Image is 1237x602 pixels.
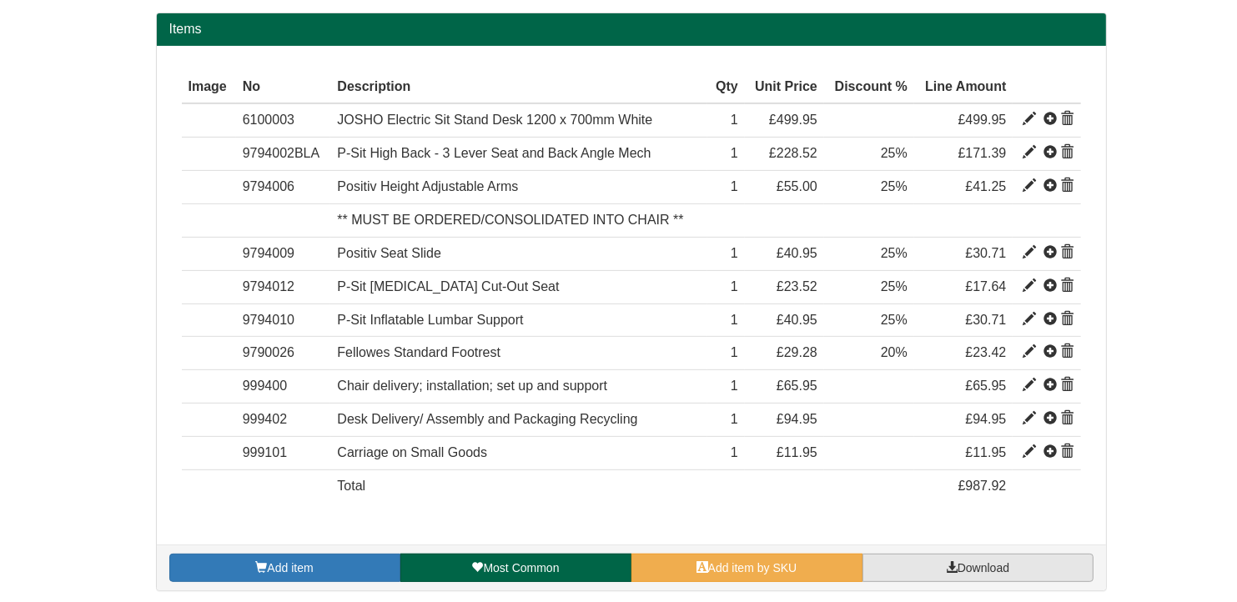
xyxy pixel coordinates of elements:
[236,337,331,370] td: 9790026
[881,179,908,193] span: 25%
[965,379,1006,393] span: £65.95
[337,412,637,426] span: Desk Delivery/ Assembly and Packaging Recycling
[337,445,487,459] span: Carriage on Small Goods
[777,379,817,393] span: £65.95
[958,561,1009,574] span: Download
[731,313,738,327] span: 1
[777,313,817,327] span: £40.95
[731,246,738,260] span: 1
[965,412,1006,426] span: £94.95
[777,412,817,426] span: £94.95
[881,246,908,260] span: 25%
[337,379,607,393] span: Chair delivery; installation; set up and support
[236,370,331,404] td: 999400
[731,412,738,426] span: 1
[777,246,817,260] span: £40.95
[965,313,1006,327] span: £30.71
[881,345,908,359] span: 20%
[337,246,441,260] span: Positiv Seat Slide
[731,179,738,193] span: 1
[330,71,707,104] th: Description
[337,213,683,227] span: ** MUST BE ORDERED/CONSOLIDATED INTO CHAIR **
[236,436,331,469] td: 999101
[731,146,738,160] span: 1
[182,71,236,104] th: Image
[236,103,331,137] td: 6100003
[769,146,817,160] span: £228.52
[965,279,1006,293] span: £17.64
[965,179,1006,193] span: £41.25
[881,146,908,160] span: 25%
[958,479,1007,493] span: £987.92
[337,146,651,160] span: P-Sit High Back - 3 Lever Seat and Back Angle Mech
[330,469,707,502] td: Total
[824,71,914,104] th: Discount %
[881,279,908,293] span: 25%
[483,561,559,574] span: Most Common
[777,445,817,459] span: £11.95
[965,246,1006,260] span: £30.71
[169,22,1094,37] h2: Items
[958,146,1007,160] span: £171.39
[236,304,331,337] td: 9794010
[236,237,331,270] td: 9794009
[236,71,331,104] th: No
[965,445,1006,459] span: £11.95
[236,171,331,204] td: 9794006
[777,179,817,193] span: £55.00
[267,561,313,574] span: Add item
[965,345,1006,359] span: £23.42
[769,113,817,127] span: £499.95
[236,138,331,171] td: 9794002BLA
[777,345,817,359] span: £29.28
[337,313,523,327] span: P-Sit Inflatable Lumbar Support
[881,313,908,327] span: 25%
[731,379,738,393] span: 1
[337,113,652,127] span: JOSHO Electric Sit Stand Desk 1200 x 700mm White
[337,345,500,359] span: Fellowes Standard Footrest
[236,270,331,304] td: 9794012
[337,279,559,293] span: P-Sit [MEDICAL_DATA] Cut-Out Seat
[745,71,824,104] th: Unit Price
[731,279,738,293] span: 1
[337,179,518,193] span: Positiv Height Adjustable Arms
[731,345,738,359] span: 1
[862,554,1094,582] a: Download
[236,404,331,437] td: 999402
[731,445,738,459] span: 1
[914,71,1013,104] th: Line Amount
[707,71,745,104] th: Qty
[708,561,797,574] span: Add item by SKU
[731,113,738,127] span: 1
[777,279,817,293] span: £23.52
[958,113,1007,127] span: £499.95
